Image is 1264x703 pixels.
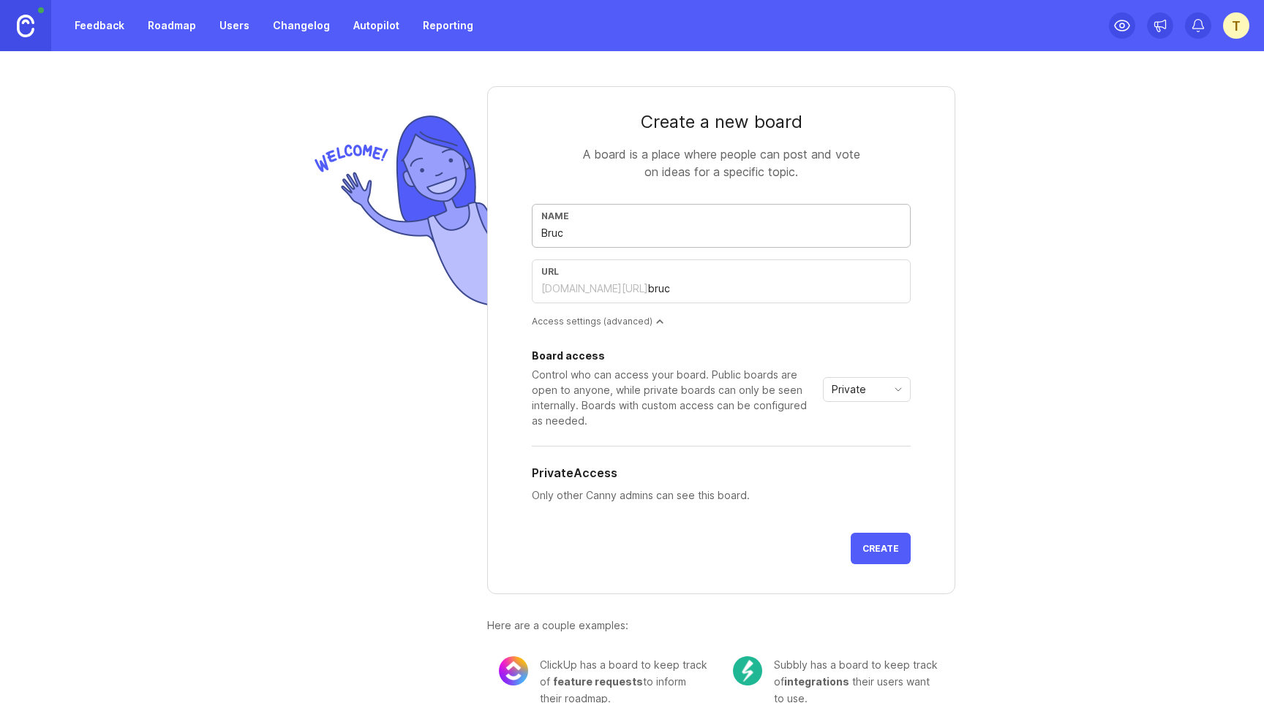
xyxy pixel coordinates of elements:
[139,12,205,39] a: Roadmap
[532,367,817,428] div: Control who can access your board. Public boards are open to anyone, while private boards can onl...
[487,617,955,634] div: Here are a couple examples:
[784,675,849,688] span: integrations
[414,12,482,39] a: Reporting
[532,110,911,134] div: Create a new board
[887,384,910,395] svg: toggle icon
[345,12,408,39] a: Autopilot
[733,656,762,685] img: c104e91677ce72f6b937eb7b5afb1e94.png
[532,351,817,361] div: Board access
[832,381,866,398] span: Private
[553,675,643,688] span: feature requests
[532,315,911,327] div: Access settings (advanced)
[211,12,258,39] a: Users
[541,281,648,296] div: [DOMAIN_NAME][URL]
[264,12,339,39] a: Changelog
[17,15,34,37] img: Canny Home
[575,145,868,180] div: A board is a place where people can post and vote on ideas for a specific topic.
[309,110,487,312] img: welcome-img-178bf9fb836d0a1529256ffe415d7085.png
[532,464,617,482] h5: Private Access
[648,281,901,297] input: feature-requests
[851,533,911,564] button: Create
[541,266,901,277] div: url
[862,543,899,554] span: Create
[532,487,911,503] p: Only other Canny admins can see this board.
[499,656,528,685] img: 8cacae02fdad0b0645cb845173069bf5.png
[541,225,901,241] input: Feature Requests
[1223,12,1249,39] button: T
[541,210,901,221] div: Name
[66,12,133,39] a: Feedback
[823,377,911,402] div: toggle menu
